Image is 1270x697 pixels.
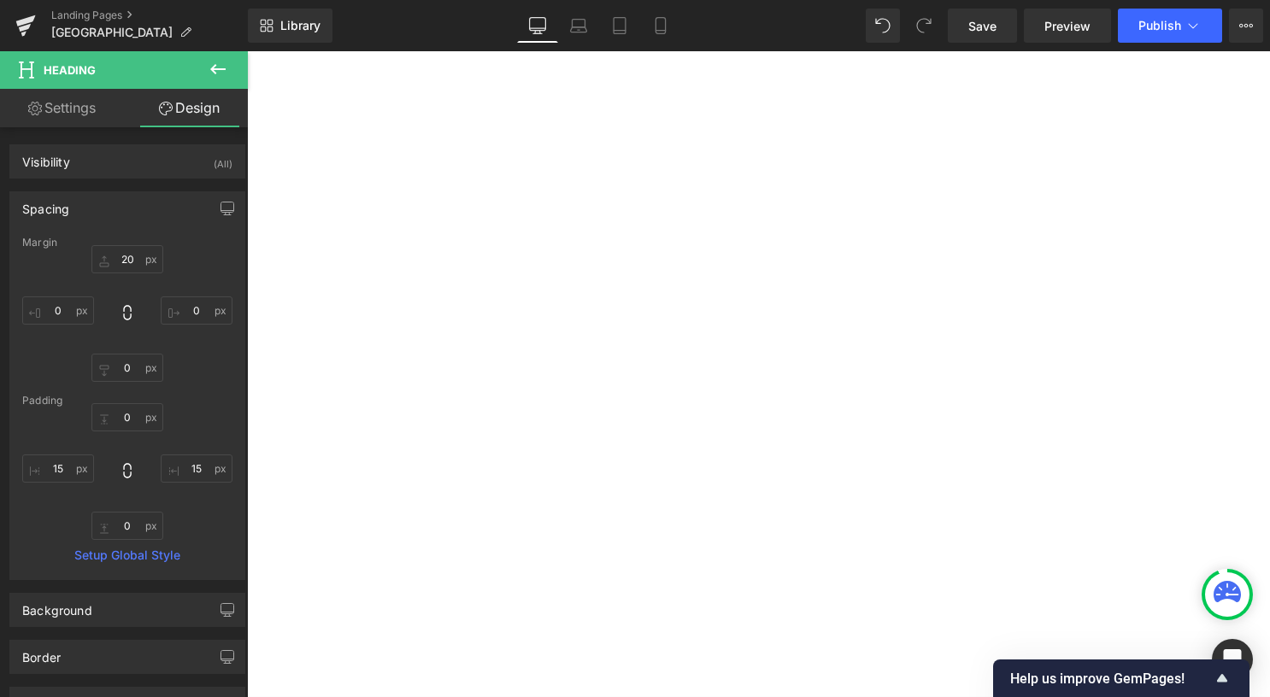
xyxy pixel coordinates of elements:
span: Heading [44,63,96,77]
a: Preview [1024,9,1111,43]
div: Open Intercom Messenger [1212,639,1253,680]
span: Library [280,18,320,33]
span: Preview [1044,17,1091,35]
div: Spacing [22,192,69,216]
a: Design [127,89,251,127]
input: 0 [161,454,232,483]
a: Setup Global Style [22,548,232,562]
div: Padding [22,395,232,407]
input: 0 [22,296,94,325]
button: Show survey - Help us improve GemPages! [1010,668,1232,688]
input: 0 [91,245,163,273]
input: 0 [91,403,163,431]
button: Undo [866,9,900,43]
button: Publish [1118,9,1222,43]
input: 0 [91,354,163,382]
span: Save [968,17,997,35]
button: Redo [907,9,941,43]
a: Desktop [517,9,558,43]
div: Margin [22,237,232,249]
a: Mobile [640,9,681,43]
span: Help us improve GemPages! [1010,671,1212,687]
a: Tablet [599,9,640,43]
input: 0 [91,512,163,540]
span: [GEOGRAPHIC_DATA] [51,26,173,39]
input: 0 [161,296,232,325]
div: Border [22,641,61,665]
a: Laptop [558,9,599,43]
div: Background [22,594,92,618]
div: Visibility [22,145,70,169]
div: (All) [214,145,232,173]
span: Publish [1138,19,1181,32]
input: 0 [22,454,94,483]
a: New Library [248,9,332,43]
button: More [1229,9,1263,43]
a: Landing Pages [51,9,248,22]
